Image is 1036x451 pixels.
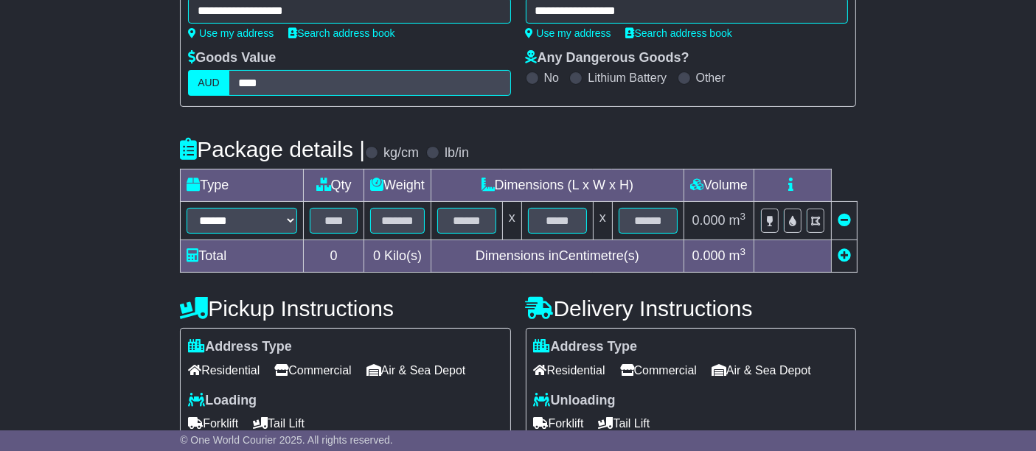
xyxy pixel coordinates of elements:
[383,145,419,161] label: kg/cm
[838,248,851,263] a: Add new item
[181,169,304,202] td: Type
[288,27,394,39] a: Search address book
[188,27,274,39] a: Use my address
[364,169,431,202] td: Weight
[445,145,469,161] label: lb/in
[366,359,466,382] span: Air & Sea Depot
[729,248,746,263] span: m
[304,169,364,202] td: Qty
[526,50,689,66] label: Any Dangerous Goods?
[692,213,726,228] span: 0.000
[526,27,611,39] a: Use my address
[502,202,521,240] td: x
[188,393,257,409] label: Loading
[364,240,431,273] td: Kilo(s)
[684,169,754,202] td: Volume
[526,296,856,321] h4: Delivery Instructions
[180,137,365,161] h4: Package details |
[534,412,584,435] span: Forklift
[534,393,616,409] label: Unloading
[188,339,292,355] label: Address Type
[188,359,260,382] span: Residential
[181,240,304,273] td: Total
[740,246,746,257] sup: 3
[253,412,305,435] span: Tail Lift
[304,240,364,273] td: 0
[534,339,638,355] label: Address Type
[274,359,351,382] span: Commercial
[599,412,650,435] span: Tail Lift
[729,213,746,228] span: m
[544,71,559,85] label: No
[740,211,746,222] sup: 3
[712,359,811,382] span: Air & Sea Depot
[692,248,726,263] span: 0.000
[431,240,684,273] td: Dimensions in Centimetre(s)
[696,71,726,85] label: Other
[838,213,851,228] a: Remove this item
[620,359,697,382] span: Commercial
[188,70,229,96] label: AUD
[431,169,684,202] td: Dimensions (L x W x H)
[593,202,612,240] td: x
[188,50,276,66] label: Goods Value
[373,248,380,263] span: 0
[180,296,510,321] h4: Pickup Instructions
[188,412,238,435] span: Forklift
[588,71,667,85] label: Lithium Battery
[626,27,732,39] a: Search address book
[180,434,393,446] span: © One World Courier 2025. All rights reserved.
[534,359,605,382] span: Residential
